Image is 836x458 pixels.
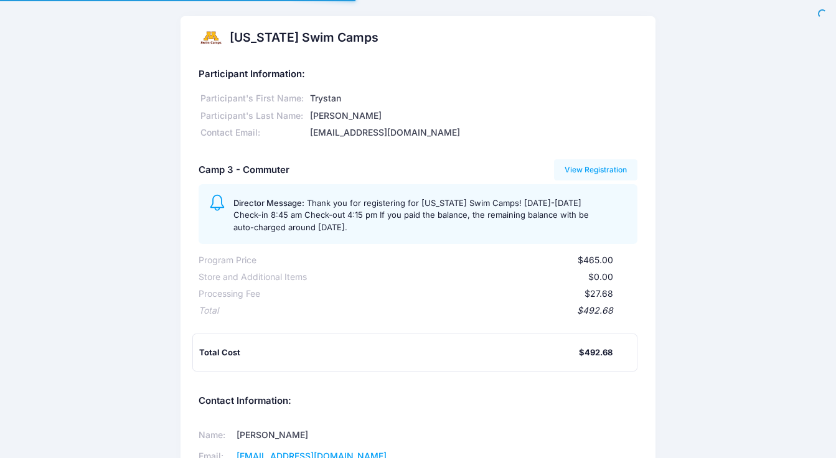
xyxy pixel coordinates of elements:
div: Total [199,304,218,317]
div: Processing Fee [199,287,260,301]
td: [PERSON_NAME] [232,425,402,446]
div: [PERSON_NAME] [308,110,637,123]
a: View Registration [554,159,638,180]
div: Store and Additional Items [199,271,307,284]
div: $492.68 [218,304,613,317]
div: Participant's Last Name: [199,110,308,123]
div: Trystan [308,92,637,105]
h5: Camp 3 - Commuter [199,165,289,176]
span: $465.00 [578,255,613,265]
div: Program Price [199,254,256,267]
div: $492.68 [579,347,613,359]
div: Contact Email: [199,126,308,139]
h5: Participant Information: [199,69,637,80]
span: Thank you for registering for [US_STATE] Swim Camps! [DATE]-[DATE] Check-in 8:45 am Check-out 4:1... [233,198,589,232]
div: $27.68 [260,287,613,301]
div: Participant's First Name: [199,92,308,105]
span: Director Message: [233,198,304,208]
td: Name: [199,425,232,446]
div: Total Cost [199,347,579,359]
h5: Contact Information: [199,396,637,407]
h2: [US_STATE] Swim Camps [230,30,378,45]
div: [EMAIL_ADDRESS][DOMAIN_NAME] [308,126,637,139]
div: $0.00 [307,271,613,284]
